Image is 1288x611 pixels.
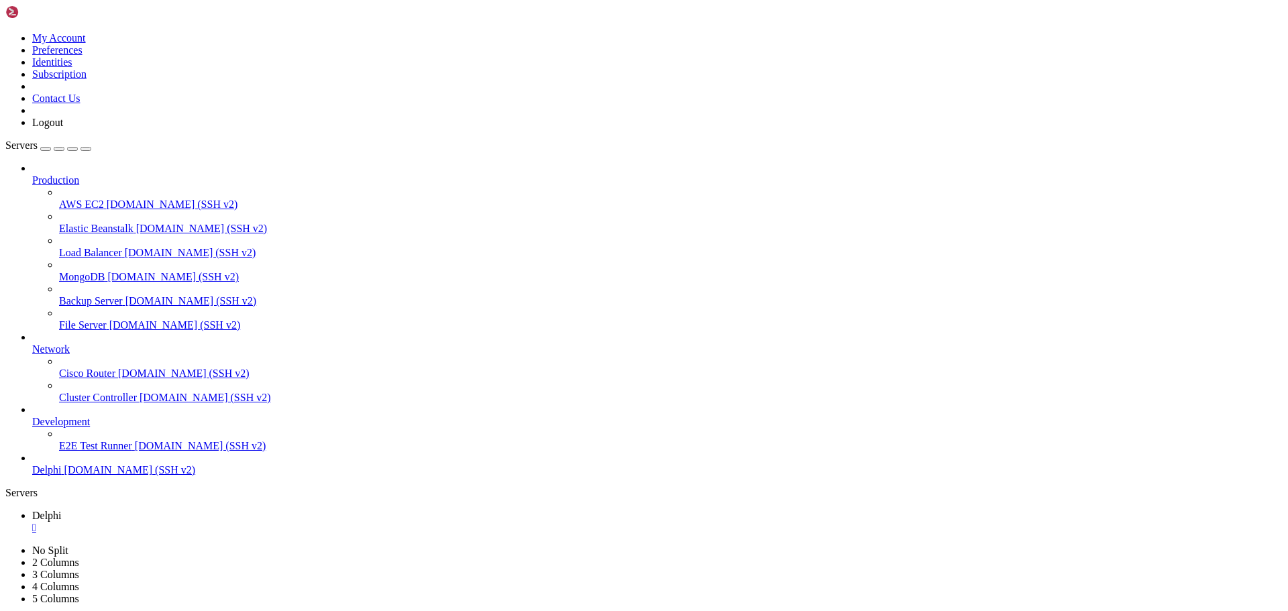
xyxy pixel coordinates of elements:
[32,343,70,355] span: Network
[59,295,123,307] span: Backup Server
[32,545,68,556] a: No Split
[5,5,83,19] img: Shellngn
[5,140,91,151] a: Servers
[123,222,166,233] span: ~/delphi
[32,174,79,186] span: Production
[32,510,62,521] span: Delphi
[118,368,250,379] span: [DOMAIN_NAME] (SSH v2)
[5,108,1114,119] x-row: Usage of /: 83.1% of 1006.85GB Users logged in: 1
[5,40,1114,51] x-row: * Management: [URL][DOMAIN_NAME]
[5,140,38,151] span: Servers
[59,271,105,282] span: MongoDB
[192,222,197,233] div: (33, 19)
[32,569,79,580] a: 3 Columns
[59,392,1283,404] a: Cluster Controller [DOMAIN_NAME] (SSH v2)
[32,117,63,128] a: Logout
[32,452,1283,476] li: Delphi [DOMAIN_NAME] (SSH v2)
[32,174,1283,186] a: Production
[32,593,79,604] a: 5 Columns
[125,295,257,307] span: [DOMAIN_NAME] (SSH v2)
[136,223,268,234] span: [DOMAIN_NAME] (SSH v2)
[59,392,137,403] span: Cluster Controller
[5,28,1114,40] x-row: * Documentation: [URL][DOMAIN_NAME]
[59,283,1283,307] li: Backup Server [DOMAIN_NAME] (SSH v2)
[5,131,1114,142] x-row: Swap usage: 0%
[32,557,79,568] a: 2 Columns
[5,487,1283,499] div: Servers
[107,199,238,210] span: [DOMAIN_NAME] (SSH v2)
[5,188,1114,199] x-row: [URL][DOMAIN_NAME]
[5,199,1114,211] x-row: Last login: [DATE] from [TECHNICAL_ID]
[48,222,118,233] span: bias76@Delphi
[107,271,239,282] span: [DOMAIN_NAME] (SSH v2)
[5,119,1114,131] x-row: Memory usage: 5% IPv4 address for eth0: [TECHNICAL_ID]
[59,440,1283,452] a: E2E Test Runner [DOMAIN_NAME] (SSH v2)
[109,319,241,331] span: [DOMAIN_NAME] (SSH v2)
[5,5,1114,17] x-row: Welcome to Ubuntu 24.04.3 LTS (GNU/Linux [TECHNICAL_ID]-microsoft-standard-WSL2 x86_64)
[59,259,1283,283] li: MongoDB [DOMAIN_NAME] (SSH v2)
[140,392,271,403] span: [DOMAIN_NAME] (SSH v2)
[5,74,1114,85] x-row: System information as of [DATE]
[59,271,1283,283] a: MongoDB [DOMAIN_NAME] (SSH v2)
[5,97,1114,108] x-row: System load: 0.15 Processes: 47
[59,199,1283,211] a: AWS EC2 [DOMAIN_NAME] (SSH v2)
[32,464,62,476] span: Delphi
[59,186,1283,211] li: AWS EC2 [DOMAIN_NAME] (SSH v2)
[32,416,90,427] span: Development
[32,522,1283,534] a: 
[59,247,1283,259] a: Load Balancer [DOMAIN_NAME] (SSH v2)
[32,343,1283,355] a: Network
[135,440,266,451] span: [DOMAIN_NAME] (SSH v2)
[59,199,104,210] span: AWS EC2
[59,307,1283,331] li: File Server [DOMAIN_NAME] (SSH v2)
[59,319,1283,331] a: File Server [DOMAIN_NAME] (SSH v2)
[32,93,80,104] a: Contact Us
[5,51,1114,62] x-row: * Support: [URL][DOMAIN_NAME]
[32,162,1283,331] li: Production
[32,510,1283,534] a: Delphi
[59,355,1283,380] li: Cisco Router [DOMAIN_NAME] (SSH v2)
[125,247,256,258] span: [DOMAIN_NAME] (SSH v2)
[32,44,83,56] a: Preferences
[32,68,87,80] a: Subscription
[59,380,1283,404] li: Cluster Controller [DOMAIN_NAME] (SSH v2)
[59,368,115,379] span: Cisco Router
[5,211,1114,222] x-row: powershell.exe: command not found
[32,56,72,68] a: Identities
[59,211,1283,235] li: Elastic Beanstalk [DOMAIN_NAME] (SSH v2)
[59,235,1283,259] li: Load Balancer [DOMAIN_NAME] (SSH v2)
[32,331,1283,404] li: Network
[5,165,1114,176] x-row: just raised the bar for easy, resilient and secure K8s cluster deployment.
[59,223,1283,235] a: Elastic Beanstalk [DOMAIN_NAME] (SSH v2)
[32,32,86,44] a: My Account
[64,464,196,476] span: [DOMAIN_NAME] (SSH v2)
[32,416,1283,428] a: Development
[59,223,133,234] span: Elastic Beanstalk
[59,440,132,451] span: E2E Test Runner
[32,404,1283,452] li: Development
[32,581,79,592] a: 4 Columns
[59,428,1283,452] li: E2E Test Runner [DOMAIN_NAME] (SSH v2)
[5,154,1114,165] x-row: * Strictly confined Kubernetes makes edge and IoT secure. Learn how MicroK8s
[59,247,122,258] span: Load Balancer
[32,464,1283,476] a: Delphi [DOMAIN_NAME] (SSH v2)
[5,222,1114,233] x-row: (delphi) : $
[59,368,1283,380] a: Cisco Router [DOMAIN_NAME] (SSH v2)
[59,319,107,331] span: File Server
[59,295,1283,307] a: Backup Server [DOMAIN_NAME] (SSH v2)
